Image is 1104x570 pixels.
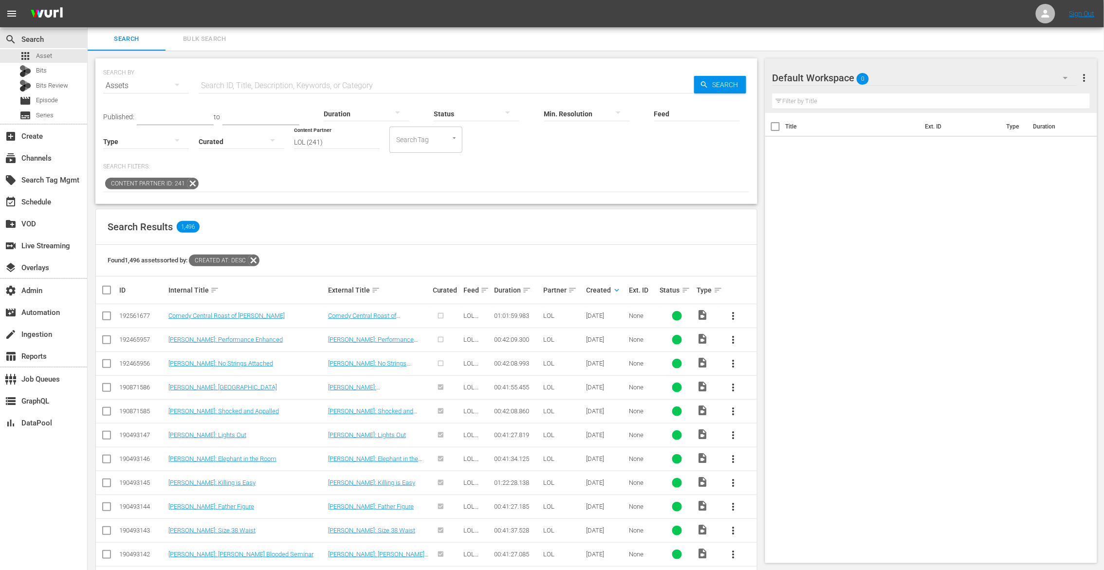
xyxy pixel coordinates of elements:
a: [PERSON_NAME]: [GEOGRAPHIC_DATA] [168,384,277,391]
button: more_vert [721,352,745,375]
a: [PERSON_NAME]: Lights Out [168,431,246,439]
div: Curated [433,286,460,294]
div: 190871586 [119,384,166,391]
span: Reports [5,350,17,362]
span: more_vert [727,477,739,489]
div: None [629,384,657,391]
span: Channels [5,152,17,164]
div: Bits [19,65,31,77]
span: Video [697,476,709,488]
span: menu [6,8,18,19]
span: more_vert [727,429,739,441]
div: [DATE] [586,336,626,343]
span: Asset [36,51,52,61]
span: LOL Network - [PERSON_NAME] [463,431,490,460]
div: Assets [103,72,189,99]
div: 190871585 [119,407,166,415]
span: GraphQL [5,395,17,407]
div: Feed [463,284,491,296]
div: Partner [543,284,583,296]
span: Video [697,500,709,512]
span: Content Partner ID: 241 [105,178,187,189]
th: Ext. ID [919,113,1000,140]
a: [PERSON_NAME]: Father Figure [168,503,254,510]
span: LOL [543,503,554,510]
div: 190493142 [119,551,166,558]
span: Asset [19,50,31,62]
a: [PERSON_NAME]: Shocked and Appalled [328,407,417,422]
div: 00:42:08.993 [494,360,540,367]
span: LOL Network - [PERSON_NAME] [463,384,490,413]
button: more_vert [721,471,745,495]
span: sort [371,286,380,294]
div: 01:01:59.983 [494,312,540,319]
div: 190493144 [119,503,166,510]
a: [PERSON_NAME]: Performance Enhanced [168,336,283,343]
button: more_vert [721,543,745,566]
a: Comedy Central Roast of [PERSON_NAME] [328,312,400,327]
div: 00:42:09.300 [494,336,540,343]
span: more_vert [1078,72,1090,84]
span: more_vert [727,334,739,346]
span: sort [681,286,690,294]
button: more_vert [721,304,745,328]
div: None [629,503,657,510]
span: more_vert [727,358,739,369]
div: None [629,312,657,319]
div: External Title [328,284,430,296]
span: Automation [5,307,17,318]
a: [PERSON_NAME]: No Strings Attached [328,360,410,374]
span: more_vert [727,310,739,322]
a: [PERSON_NAME]: Size 38 Waist [168,527,256,534]
div: Status [660,284,694,296]
span: Episode [19,95,31,107]
a: [PERSON_NAME]: Lights Out [328,431,406,439]
div: [DATE] [586,479,626,486]
a: Sign Out [1069,10,1095,18]
div: None [629,407,657,415]
span: Live Streaming [5,240,17,252]
a: [PERSON_NAME]: [PERSON_NAME] Blooded Seminar [168,551,313,558]
span: Search Results [108,221,173,233]
span: Search [709,76,746,93]
a: Comedy Central Roast of [PERSON_NAME] [168,312,285,319]
a: [PERSON_NAME]: Elephant in the Room [328,455,422,470]
div: [DATE] [586,503,626,510]
div: [DATE] [586,551,626,558]
div: 190493145 [119,479,166,486]
div: None [629,455,657,462]
th: Title [786,113,919,140]
span: Video [697,333,709,345]
div: None [629,431,657,439]
a: [PERSON_NAME]: No Strings Attached [168,360,273,367]
div: 192465956 [119,360,166,367]
span: LOL Network - [PERSON_NAME] [463,479,490,508]
span: Overlays [5,262,17,274]
div: Duration [494,284,540,296]
div: 00:41:55.455 [494,384,540,391]
button: more_vert [721,376,745,399]
span: Video [697,381,709,392]
span: Bulk Search [171,34,238,45]
span: LOL Network - [PERSON_NAME] [463,527,490,556]
span: Episode [36,95,58,105]
span: Video [697,548,709,559]
div: 00:41:37.528 [494,527,540,534]
span: Series [36,110,54,120]
span: LOL Network - [PERSON_NAME] [463,503,490,532]
span: more_vert [727,405,739,417]
div: 190493146 [119,455,166,462]
button: more_vert [721,447,745,471]
span: to [214,113,220,121]
span: more_vert [727,549,739,560]
div: None [629,527,657,534]
button: more_vert [721,495,745,518]
span: Found 1,496 assets sorted by: [108,257,259,264]
span: Schedule [5,196,17,208]
button: more_vert [721,400,745,423]
div: Bits Review [19,80,31,92]
span: 1,496 [177,221,200,233]
div: None [629,479,657,486]
span: sort [522,286,531,294]
span: LOL [543,384,554,391]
